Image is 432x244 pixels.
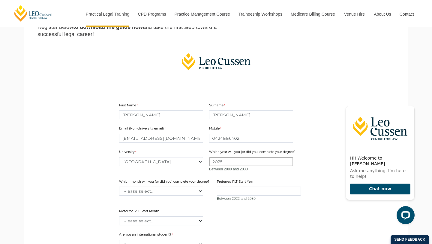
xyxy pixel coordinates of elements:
[119,157,203,166] select: University
[209,134,293,143] input: Mobile
[217,179,255,185] label: Preferred PLT Start Year
[37,24,73,30] span: Register below
[81,1,133,27] a: Practical Legal Training
[13,5,53,22] a: [PERSON_NAME] Centre for Law
[119,150,138,156] label: University
[170,1,234,27] a: Practice Management Course
[209,110,293,119] input: Surname
[119,187,203,196] select: Which month will you (or did you) complete your degree?
[119,232,179,238] label: Are you an international student?
[209,126,223,132] label: Mobile
[119,209,161,215] label: Preferred PLT Start Month
[73,24,143,30] span: to download the guide now
[217,197,256,201] span: Between 2022 and 2030
[37,24,217,37] span: and take the first step toward a successful legal career!
[234,1,286,27] a: Traineeship Workshops
[286,1,340,27] a: Medicare Billing Course
[341,101,417,229] iframe: LiveChat chat widget
[119,134,203,143] input: Email (Non-University email)
[119,126,167,132] label: Email (Non-University email)
[369,1,395,27] a: About Us
[119,110,203,119] input: First Name
[340,1,369,27] a: Venue Hire
[209,150,297,156] label: Which year will you (or did you) complete your degree?
[217,187,301,196] input: Preferred PLT Start Year
[133,1,170,27] a: CPD Programs
[209,157,293,166] input: Which year will you (or did you) complete your degree?
[119,216,203,225] select: Preferred PLT Start Month
[209,167,248,171] span: Between 2000 and 2030
[395,1,418,27] a: Contact
[119,103,139,109] label: First Name
[209,103,226,109] label: Surname
[119,179,211,185] label: Which month will you (or did you) complete your degree?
